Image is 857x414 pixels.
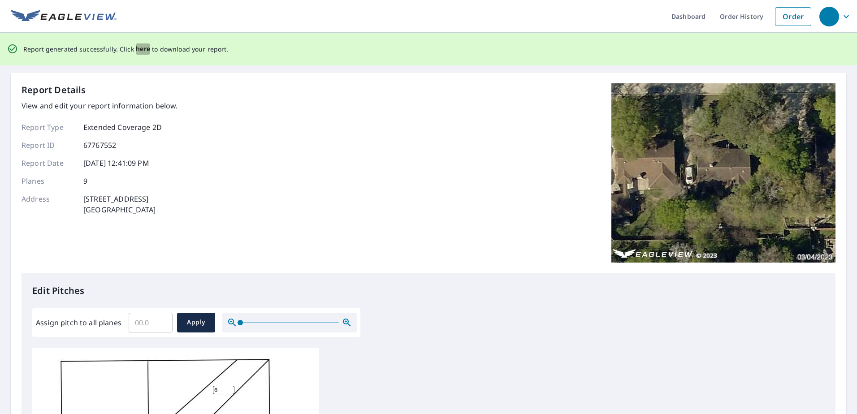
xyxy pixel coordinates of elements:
[22,122,75,133] p: Report Type
[775,7,811,26] a: Order
[22,158,75,168] p: Report Date
[83,194,156,215] p: [STREET_ADDRESS] [GEOGRAPHIC_DATA]
[23,43,229,55] p: Report generated successfully. Click to download your report.
[136,43,151,55] button: here
[22,194,75,215] p: Address
[611,83,835,263] img: Top image
[32,284,825,298] p: Edit Pitches
[22,100,178,111] p: View and edit your report information below.
[11,10,117,23] img: EV Logo
[36,317,121,328] label: Assign pitch to all planes
[22,176,75,186] p: Planes
[129,310,173,335] input: 00.0
[83,122,162,133] p: Extended Coverage 2D
[22,83,86,97] p: Report Details
[177,313,215,332] button: Apply
[83,176,87,186] p: 9
[22,140,75,151] p: Report ID
[83,158,149,168] p: [DATE] 12:41:09 PM
[184,317,208,328] span: Apply
[83,140,116,151] p: 67767552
